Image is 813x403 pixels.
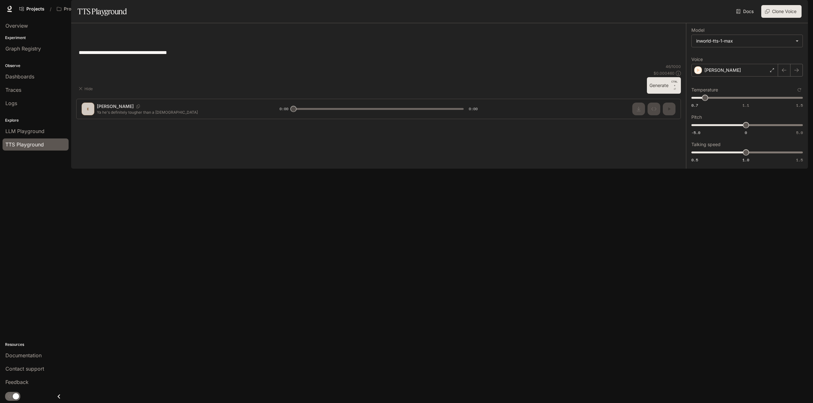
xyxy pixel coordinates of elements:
[691,28,704,32] p: Model
[654,71,675,76] p: $ 0.000460
[704,67,741,73] p: [PERSON_NAME]
[761,5,802,18] button: Clone Voice
[64,6,99,12] p: Project [PERSON_NAME]
[76,84,97,94] button: Hide
[54,3,109,15] button: Open workspace menu
[691,157,698,163] span: 0.5
[696,38,792,44] div: inworld-tts-1-max
[77,5,127,18] h1: TTS Playground
[691,142,721,147] p: Talking speed
[796,86,803,93] button: Reset to default
[671,80,678,87] p: CTRL +
[742,157,749,163] span: 1.0
[691,103,698,108] span: 0.7
[691,115,702,119] p: Pitch
[47,6,54,12] div: /
[796,103,803,108] span: 1.5
[666,64,681,69] p: 46 / 1000
[647,77,681,94] button: GenerateCTRL +⏎
[691,57,703,62] p: Voice
[796,157,803,163] span: 1.5
[26,6,44,12] span: Projects
[742,103,749,108] span: 1.1
[671,80,678,91] p: ⏎
[17,3,47,15] a: Go to projects
[735,5,756,18] a: Docs
[692,35,803,47] div: inworld-tts-1-max
[691,88,718,92] p: Temperature
[691,130,700,135] span: -5.0
[745,130,747,135] span: 0
[796,130,803,135] span: 5.0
